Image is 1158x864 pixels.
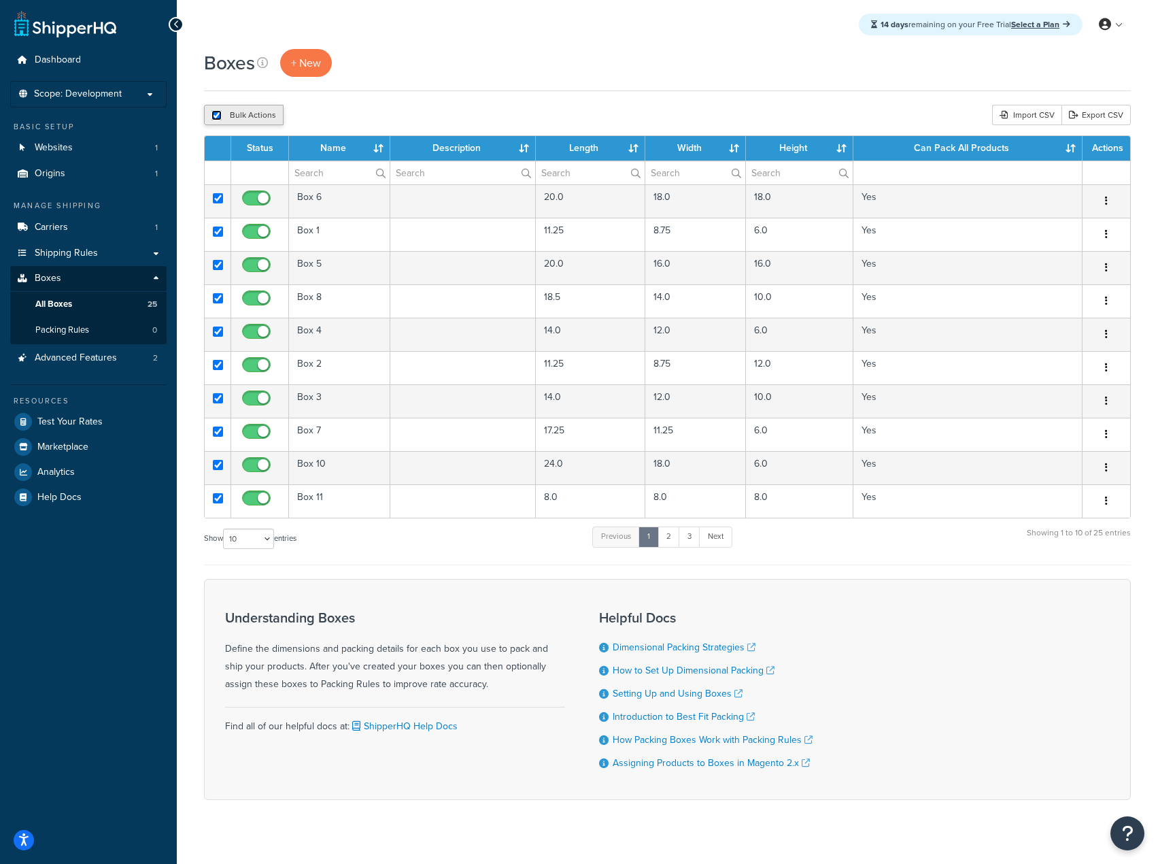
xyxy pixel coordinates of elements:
a: Export CSV [1061,105,1131,125]
td: Yes [853,418,1083,451]
td: 8.0 [645,484,746,518]
strong: 14 days [881,18,908,31]
td: 11.25 [536,218,645,251]
td: Yes [853,184,1083,218]
span: Advanced Features [35,352,117,364]
td: 6.0 [746,218,853,251]
th: Height : activate to sort column ascending [746,136,853,161]
td: Yes [853,251,1083,284]
a: Help Docs [10,485,167,510]
a: 3 [679,527,700,547]
a: 2 [658,527,680,547]
td: 8.75 [645,218,746,251]
td: 12.0 [645,384,746,418]
td: 24.0 [536,451,645,484]
a: Shipping Rules [10,241,167,266]
td: Yes [853,451,1083,484]
div: Resources [10,395,167,407]
input: Search [536,161,645,184]
td: Yes [853,284,1083,318]
input: Search [746,161,853,184]
a: Marketplace [10,435,167,459]
td: 8.0 [536,484,645,518]
a: Websites 1 [10,135,167,161]
td: Box 2 [289,351,390,384]
label: Show entries [204,529,296,549]
td: 11.25 [536,351,645,384]
div: Manage Shipping [10,200,167,212]
div: Find all of our helpful docs at: [225,707,565,735]
li: Packing Rules [10,318,167,343]
td: 18.0 [645,451,746,484]
td: 18.0 [746,184,853,218]
a: How Packing Boxes Work with Packing Rules [613,733,813,747]
a: How to Set Up Dimensional Packing [613,663,774,678]
a: Previous [592,527,640,547]
a: Setting Up and Using Boxes [613,686,743,701]
span: Test Your Rates [37,416,103,428]
td: Box 1 [289,218,390,251]
span: Marketplace [37,442,88,453]
td: 10.0 [746,384,853,418]
a: ShipperHQ Home [14,10,116,37]
span: 1 [155,222,158,233]
span: 25 [148,299,157,310]
span: Analytics [37,467,75,478]
span: Websites [35,142,73,154]
td: Yes [853,384,1083,418]
li: Advanced Features [10,346,167,371]
span: + New [291,55,321,71]
a: Origins 1 [10,161,167,186]
h3: Understanding Boxes [225,610,565,625]
td: 16.0 [645,251,746,284]
td: 12.0 [746,351,853,384]
li: Analytics [10,460,167,484]
li: All Boxes [10,292,167,317]
th: Status [231,136,289,161]
td: Box 3 [289,384,390,418]
td: 14.0 [536,384,645,418]
a: + New [280,49,332,77]
th: Description : activate to sort column ascending [390,136,536,161]
span: Shipping Rules [35,248,98,259]
td: 10.0 [746,284,853,318]
th: Name : activate to sort column ascending [289,136,390,161]
select: Showentries [223,529,274,549]
td: 14.0 [645,284,746,318]
td: 16.0 [746,251,853,284]
span: Help Docs [37,492,82,503]
a: Test Your Rates [10,410,167,434]
span: 1 [155,168,158,180]
a: Boxes [10,266,167,291]
a: All Boxes 25 [10,292,167,317]
a: Advanced Features 2 [10,346,167,371]
span: Packing Rules [35,325,89,336]
div: Basic Setup [10,121,167,133]
span: Carriers [35,222,68,233]
div: Showing 1 to 10 of 25 entries [1027,525,1131,554]
a: Dashboard [10,48,167,73]
a: Next [699,527,732,547]
button: Open Resource Center [1110,816,1144,850]
h1: Boxes [204,50,255,76]
td: Yes [853,484,1083,518]
td: Yes [853,351,1083,384]
td: Box 8 [289,284,390,318]
td: Box 11 [289,484,390,518]
td: 20.0 [536,184,645,218]
td: 18.5 [536,284,645,318]
td: 6.0 [746,418,853,451]
h3: Helpful Docs [599,610,813,625]
td: Box 10 [289,451,390,484]
div: remaining on your Free Trial [859,14,1083,35]
span: Boxes [35,273,61,284]
li: Carriers [10,215,167,240]
th: Length : activate to sort column ascending [536,136,645,161]
td: Box 5 [289,251,390,284]
input: Search [645,161,745,184]
a: Introduction to Best Fit Packing [613,710,755,724]
li: Websites [10,135,167,161]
